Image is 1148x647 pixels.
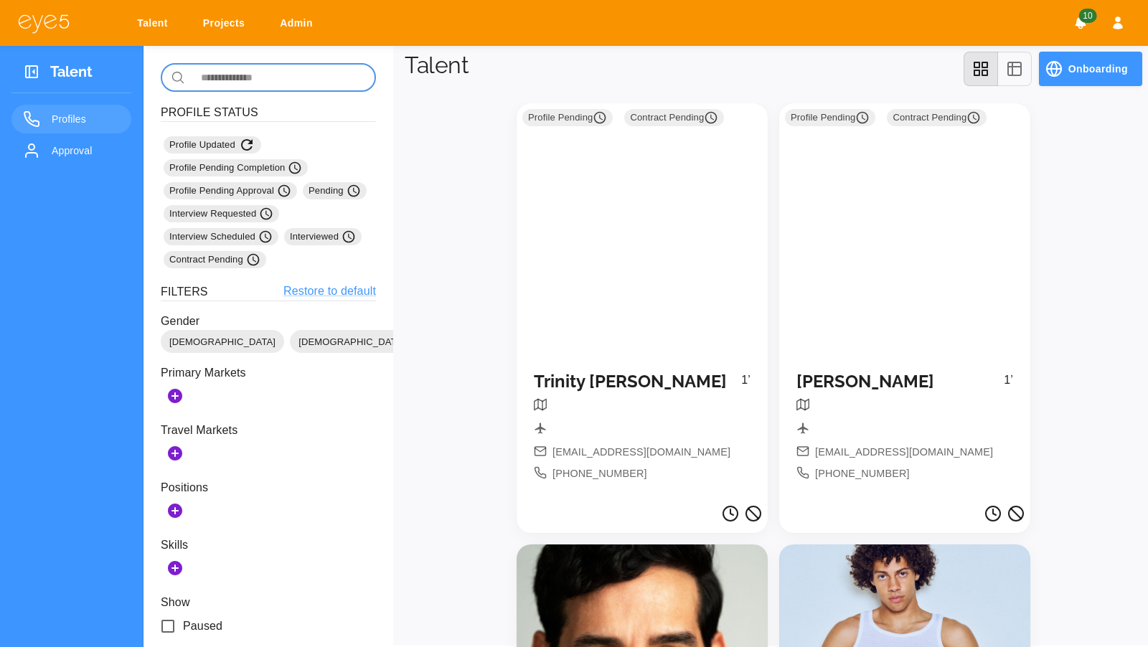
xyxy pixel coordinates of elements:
[270,10,327,37] a: Admin
[194,10,259,37] a: Projects
[161,330,284,353] div: [DEMOGRAPHIC_DATA]
[52,110,120,128] span: Profiles
[169,207,273,221] span: Interview Requested
[164,251,266,268] div: Contract Pending
[552,466,647,482] span: [PHONE_NUMBER]
[161,382,189,410] button: Add Markets
[161,364,376,382] p: Primary Markets
[309,184,361,198] span: Pending
[161,554,189,582] button: Add Skills
[128,10,182,37] a: Talent
[161,479,376,496] p: Positions
[161,439,189,468] button: Add Secondary Markets
[290,335,413,349] span: [DEMOGRAPHIC_DATA]
[11,105,131,133] a: Profiles
[405,52,469,79] h1: Talent
[1004,372,1013,398] p: 1’
[169,161,302,175] span: Profile Pending Completion
[161,537,376,554] p: Skills
[791,110,870,125] span: Profile Pending
[1039,52,1142,86] button: Onboarding
[964,52,998,86] button: grid
[1068,10,1093,36] button: Notifications
[161,594,376,611] p: Show
[161,496,189,525] button: Add Positions
[552,445,730,461] span: [EMAIL_ADDRESS][DOMAIN_NAME]
[164,159,308,176] div: Profile Pending Completion
[50,63,93,85] h3: Talent
[169,136,255,154] span: Profile Updated
[741,372,751,398] p: 1’
[161,103,376,122] h6: Profile Status
[290,230,356,244] span: Interviewed
[161,422,376,439] p: Travel Markets
[303,182,367,199] div: Pending
[164,136,261,154] div: Profile Updated
[893,110,981,125] span: Contract Pending
[630,110,718,125] span: Contract Pending
[815,466,910,482] span: [PHONE_NUMBER]
[52,142,120,159] span: Approval
[283,283,376,301] a: Restore to default
[284,228,362,245] div: Interviewed
[164,205,279,222] div: Interview Requested
[290,330,413,353] div: [DEMOGRAPHIC_DATA]
[183,618,222,635] span: Paused
[17,13,70,34] img: eye5
[161,313,376,330] p: Gender
[11,136,131,165] a: Approval
[169,252,260,267] span: Contract Pending
[164,228,278,245] div: Interview Scheduled
[796,372,1004,392] h5: [PERSON_NAME]
[517,103,768,499] a: Profile Pending Contract Pending Trinity [PERSON_NAME]1’[EMAIL_ADDRESS][DOMAIN_NAME][PHONE_NUMBER]
[161,283,208,301] h6: Filters
[534,372,741,392] h5: Trinity [PERSON_NAME]
[164,182,297,199] div: Profile Pending Approval
[169,184,291,198] span: Profile Pending Approval
[779,103,1030,499] a: Profile Pending Contract Pending [PERSON_NAME]1’[EMAIL_ADDRESS][DOMAIN_NAME][PHONE_NUMBER]
[161,335,284,349] span: [DEMOGRAPHIC_DATA]
[997,52,1032,86] button: table
[169,230,273,244] span: Interview Scheduled
[964,52,1032,86] div: view
[815,445,993,461] span: [EMAIL_ADDRESS][DOMAIN_NAME]
[528,110,607,125] span: Profile Pending
[1078,9,1096,23] span: 10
